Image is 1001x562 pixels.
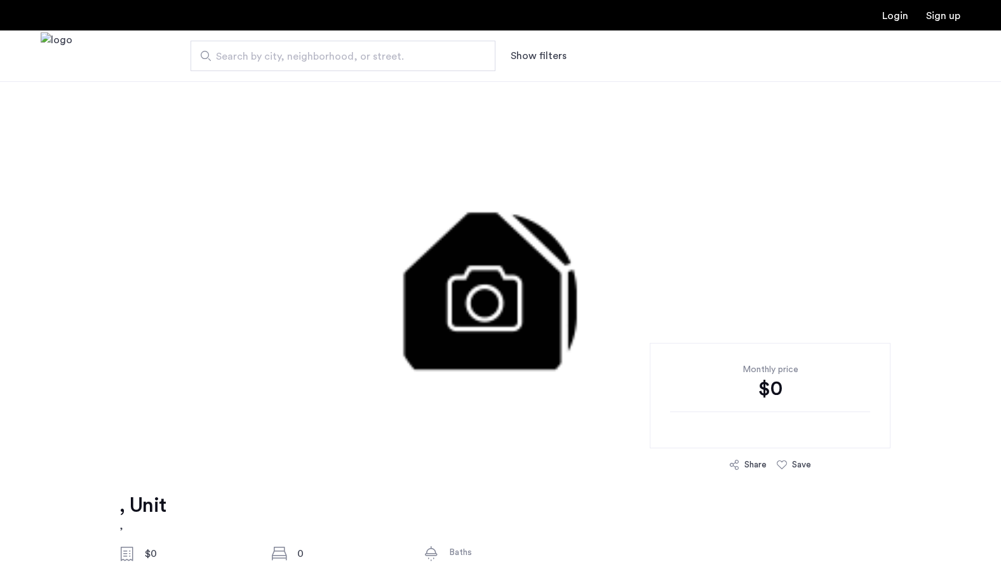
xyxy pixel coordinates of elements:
[119,493,166,518] h1: , Unit
[41,32,72,80] a: Cazamio Logo
[449,546,556,559] div: Baths
[41,32,72,80] img: logo
[119,518,166,533] h2: ,
[216,49,460,64] span: Search by city, neighborhood, or street.
[180,81,821,462] img: 3.gif
[792,458,811,471] div: Save
[926,11,960,21] a: Registration
[670,363,870,376] div: Monthly price
[882,11,908,21] a: Login
[670,376,870,401] div: $0
[191,41,495,71] input: Apartment Search
[119,493,166,533] a: , Unit,
[297,546,404,561] div: 0
[145,546,252,561] div: $0
[511,48,567,64] button: Show or hide filters
[744,458,767,471] div: Share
